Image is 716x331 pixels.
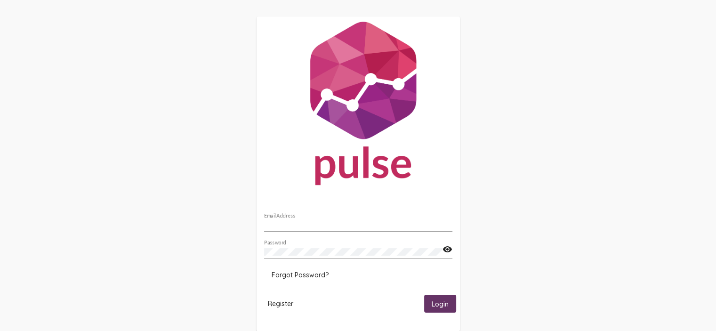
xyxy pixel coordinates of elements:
mat-icon: visibility [442,244,452,255]
button: Forgot Password? [264,266,336,283]
img: Pulse For Good Logo [257,16,460,194]
button: Register [260,295,301,312]
button: Login [424,295,456,312]
span: Login [432,300,449,308]
span: Forgot Password? [272,271,329,279]
span: Register [268,299,293,308]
